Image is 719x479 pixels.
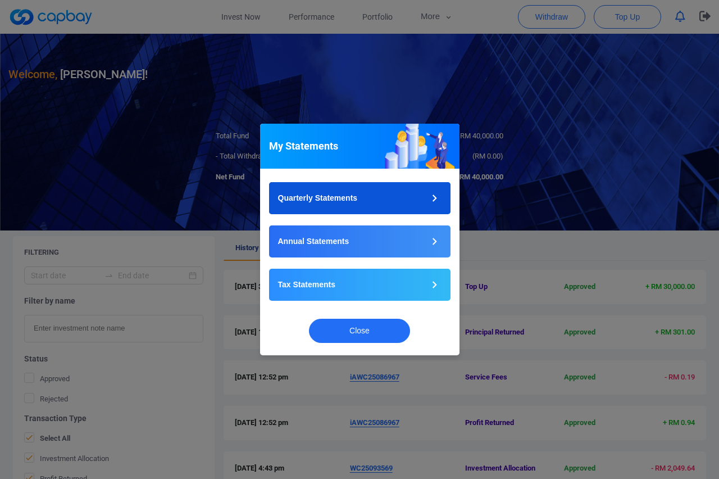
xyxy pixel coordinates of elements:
[269,139,338,153] h5: My Statements
[278,192,358,204] p: Quarterly Statements
[269,182,450,214] button: Quarterly Statements
[278,236,349,247] p: Annual Statements
[309,319,410,343] button: Close
[278,279,335,291] p: Tax Statements
[269,269,450,301] button: Tax Statements
[269,225,450,257] button: Annual Statements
